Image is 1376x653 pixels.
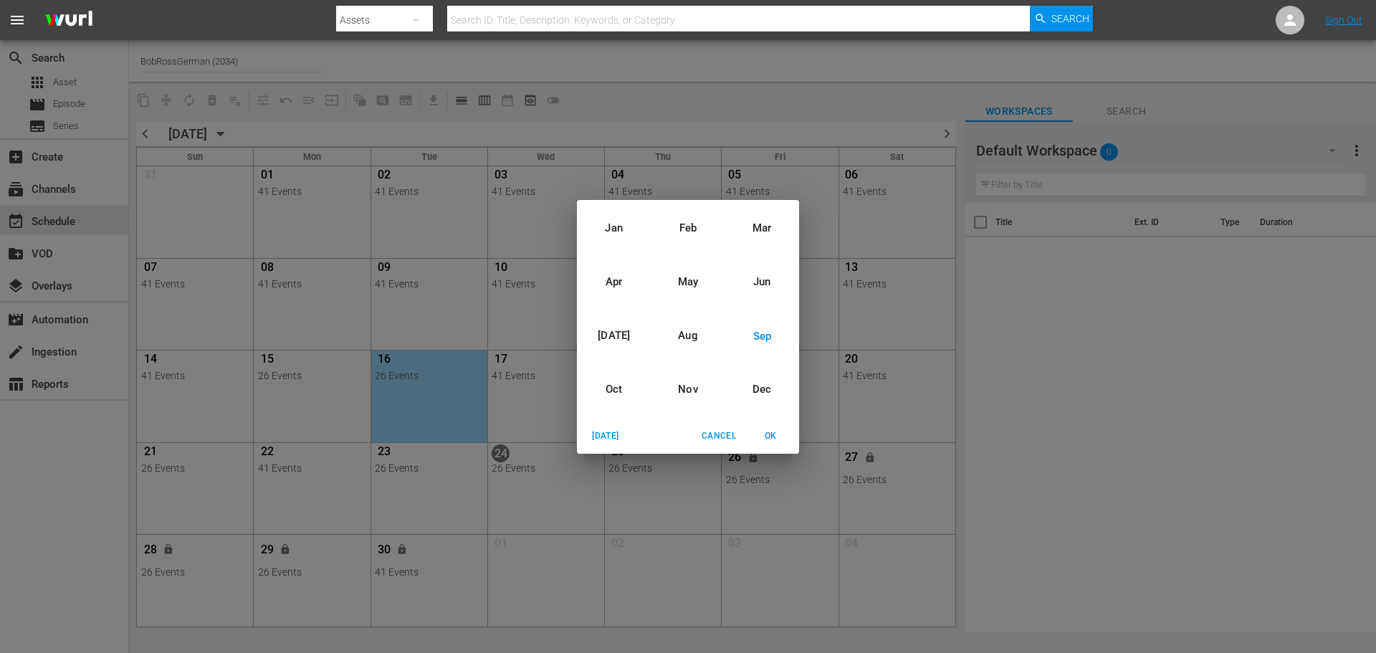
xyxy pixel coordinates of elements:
[725,255,799,309] div: Jun
[725,309,799,363] div: Sep
[747,424,793,448] button: OK
[577,255,651,309] div: Apr
[651,363,725,416] div: Nov
[651,309,725,363] div: Aug
[702,429,736,444] span: Cancel
[725,201,799,255] div: Mar
[577,309,651,363] div: [DATE]
[1051,6,1089,32] span: Search
[725,363,799,416] div: Dec
[651,201,725,255] div: Feb
[9,11,26,29] span: menu
[34,4,103,37] img: ans4CAIJ8jUAAAAAAAAAAAAAAAAAAAAAAAAgQb4GAAAAAAAAAAAAAAAAAAAAAAAAJMjXAAAAAAAAAAAAAAAAAAAAAAAAgAT5G...
[577,201,651,255] div: Jan
[696,424,742,448] button: Cancel
[577,363,651,416] div: Oct
[1325,14,1362,26] a: Sign Out
[651,255,725,309] div: May
[588,429,623,444] span: [DATE]
[583,424,629,448] button: [DATE]
[753,429,788,444] span: OK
